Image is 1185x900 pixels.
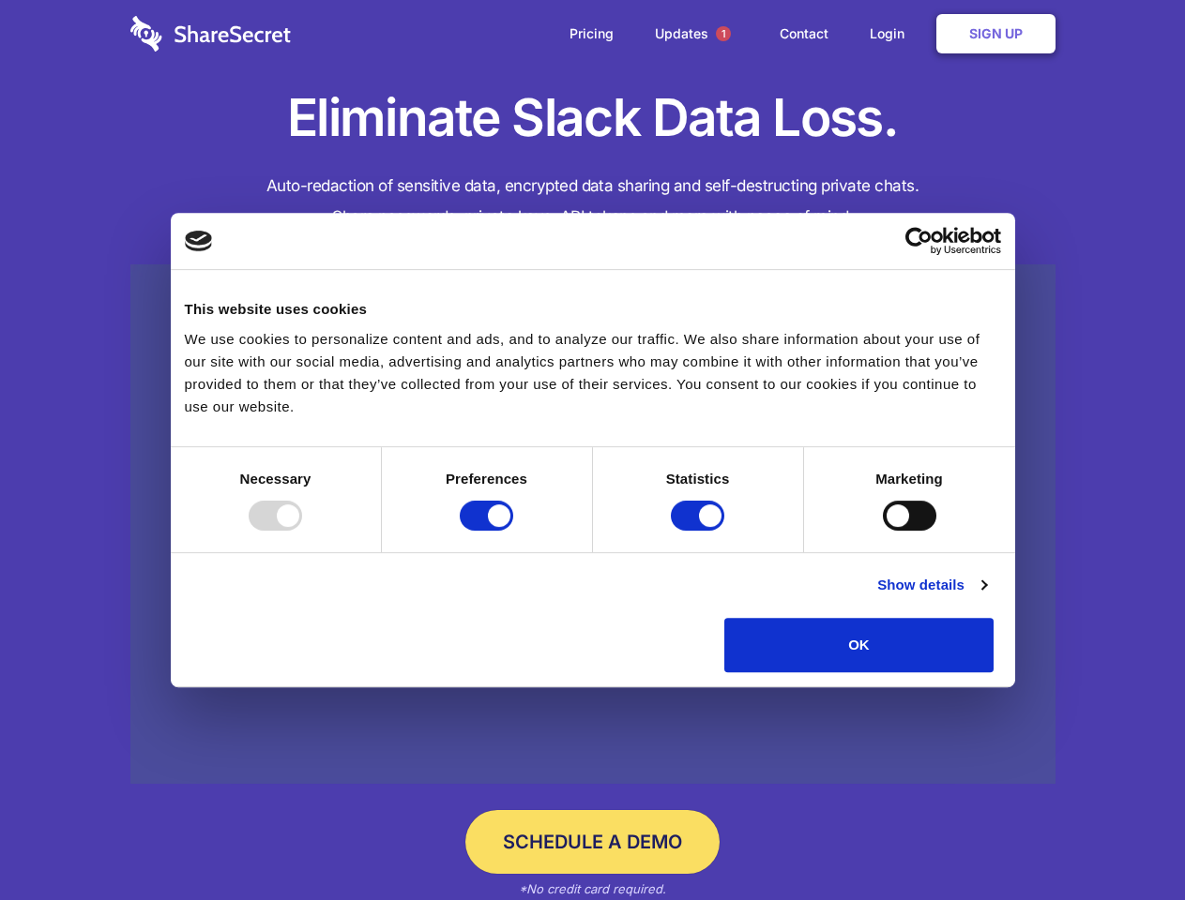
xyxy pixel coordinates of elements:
strong: Statistics [666,471,730,487]
a: Usercentrics Cookiebot - opens in a new window [837,227,1001,255]
strong: Necessary [240,471,311,487]
div: We use cookies to personalize content and ads, and to analyze our traffic. We also share informat... [185,328,1001,418]
a: Login [851,5,933,63]
h4: Auto-redaction of sensitive data, encrypted data sharing and self-destructing private chats. Shar... [130,171,1056,232]
a: Wistia video thumbnail [130,264,1056,785]
a: Pricing [551,5,632,63]
div: This website uses cookies [185,298,1001,321]
img: logo [185,231,213,251]
span: 1 [716,26,731,41]
a: Schedule a Demo [465,810,720,874]
strong: Marketing [875,471,943,487]
em: *No credit card required. [519,881,666,896]
a: Show details [877,574,986,596]
strong: Preferences [446,471,527,487]
a: Sign Up [936,14,1056,53]
button: OK [724,618,994,672]
a: Contact [761,5,847,63]
img: logo-wordmark-white-trans-d4663122ce5f474addd5e946df7df03e33cb6a1c49d2221995e7729f52c070b2.svg [130,16,291,52]
h1: Eliminate Slack Data Loss. [130,84,1056,152]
